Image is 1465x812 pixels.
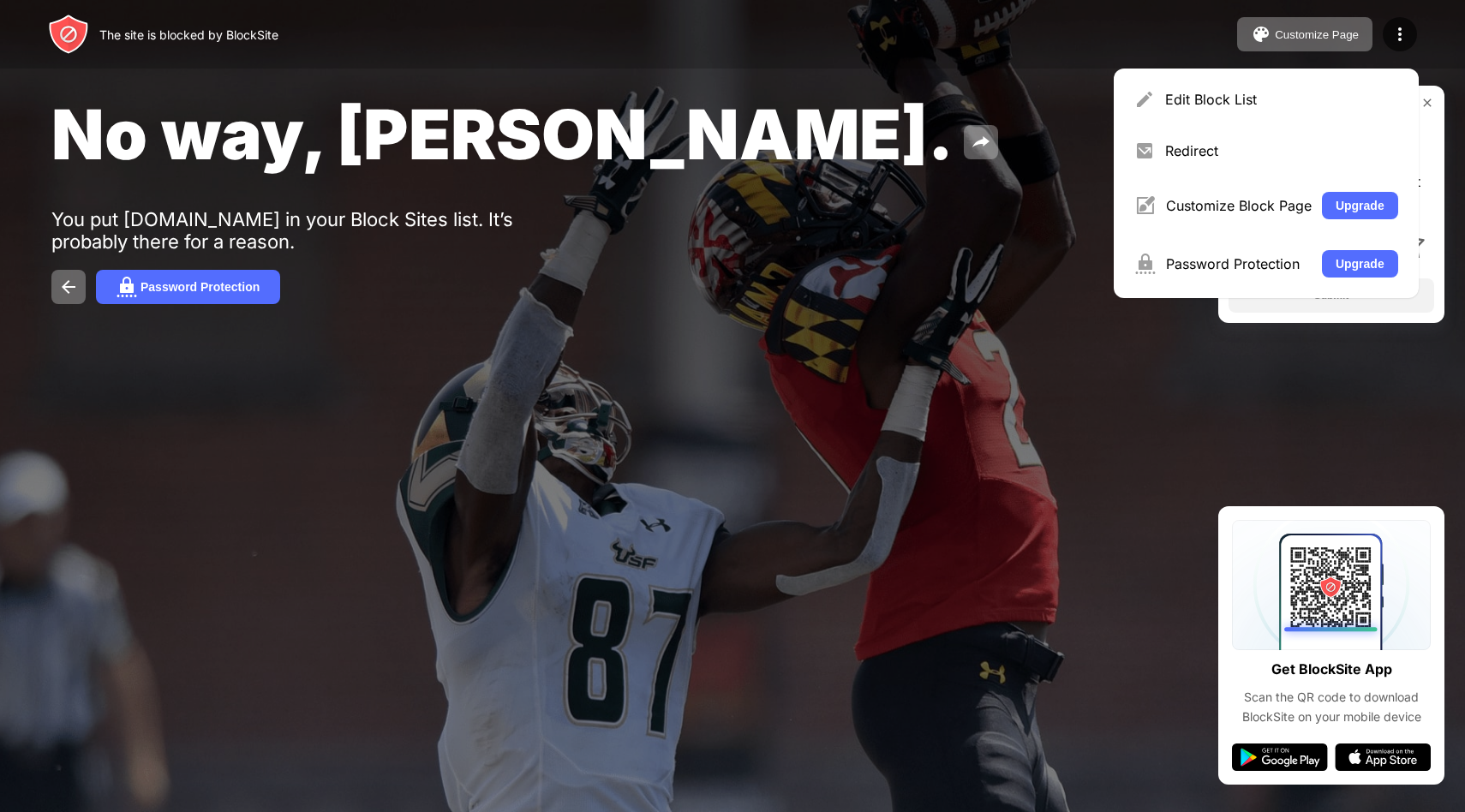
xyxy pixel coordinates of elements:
div: Password Protection [1166,255,1312,272]
div: You put [DOMAIN_NAME] in your Block Sites list. It’s probably there for a reason. [51,208,581,253]
div: The site is blocked by BlockSite [99,27,278,42]
span: No way, [PERSON_NAME]. [51,93,954,176]
img: app-store.svg [1335,743,1431,771]
img: menu-customize.svg [1134,195,1156,216]
img: pallet.svg [1251,24,1271,45]
button: Customize Page [1237,17,1372,51]
img: menu-redirect.svg [1134,140,1155,161]
button: Upgrade [1322,192,1398,219]
div: Customize Block Page [1166,197,1312,214]
button: Password Protection [96,270,280,304]
div: Password Protection [141,280,260,294]
img: rate-us-close.svg [1420,96,1434,110]
div: Get BlockSite App [1271,657,1392,682]
img: menu-pencil.svg [1134,89,1155,110]
div: Edit Block List [1165,91,1398,108]
img: back.svg [58,277,79,297]
img: share.svg [971,132,991,152]
img: google-play.svg [1232,743,1328,771]
img: menu-icon.svg [1390,24,1410,45]
img: qrcode.svg [1232,520,1431,650]
div: Customize Page [1275,28,1359,41]
div: Scan the QR code to download BlockSite on your mobile device [1232,688,1431,726]
button: Upgrade [1322,250,1398,278]
div: Redirect [1165,142,1398,159]
img: header-logo.svg [48,14,89,55]
img: menu-password.svg [1134,254,1156,274]
img: password.svg [117,277,137,297]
